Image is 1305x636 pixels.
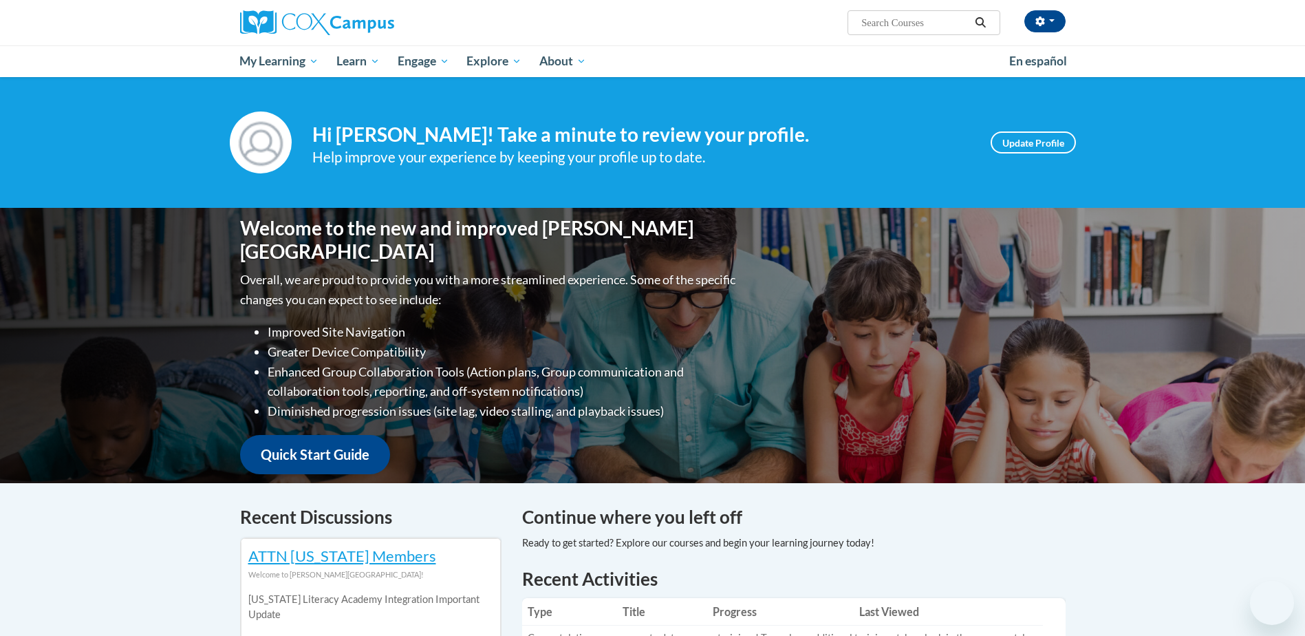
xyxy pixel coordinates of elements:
[522,504,1066,531] h4: Continue where you left off
[389,45,458,77] a: Engage
[231,45,328,77] a: My Learning
[860,14,970,31] input: Search Courses
[268,342,739,362] li: Greater Device Compatibility
[854,598,1043,626] th: Last Viewed
[466,53,521,70] span: Explore
[617,598,707,626] th: Title
[268,362,739,402] li: Enhanced Group Collaboration Tools (Action plans, Group communication and collaboration tools, re...
[240,504,501,531] h4: Recent Discussions
[240,270,739,310] p: Overall, we are proud to provide you with a more streamlined experience. Some of the specific cha...
[522,598,618,626] th: Type
[707,598,854,626] th: Progress
[457,45,530,77] a: Explore
[539,53,586,70] span: About
[522,566,1066,591] h1: Recent Activities
[970,14,991,31] button: Search
[219,45,1086,77] div: Main menu
[240,10,394,35] img: Cox Campus
[312,123,970,147] h4: Hi [PERSON_NAME]! Take a minute to review your profile.
[240,10,501,35] a: Cox Campus
[230,112,292,173] img: Profile Image
[398,53,449,70] span: Engage
[1250,581,1294,625] iframe: Button to launch messaging window
[312,146,970,169] div: Help improve your experience by keeping your profile up to date.
[248,592,493,622] p: [US_STATE] Literacy Academy Integration Important Update
[248,547,436,565] a: ATTN [US_STATE] Members
[327,45,389,77] a: Learn
[268,322,739,342] li: Improved Site Navigation
[991,131,1076,153] a: Update Profile
[268,401,739,421] li: Diminished progression issues (site lag, video stalling, and playback issues)
[1009,54,1067,68] span: En español
[239,53,319,70] span: My Learning
[1024,10,1066,32] button: Account Settings
[336,53,380,70] span: Learn
[248,567,493,582] div: Welcome to [PERSON_NAME][GEOGRAPHIC_DATA]!
[240,435,390,474] a: Quick Start Guide
[240,217,739,263] h1: Welcome to the new and improved [PERSON_NAME][GEOGRAPHIC_DATA]
[1000,47,1076,76] a: En español
[530,45,595,77] a: About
